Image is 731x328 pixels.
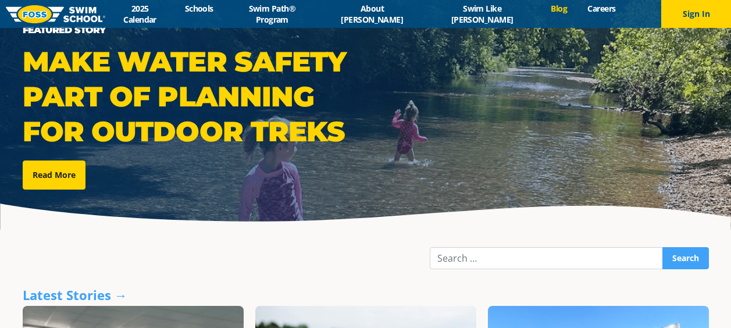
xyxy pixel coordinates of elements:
[23,287,709,303] div: Latest Stories →
[662,247,709,269] input: Search
[320,3,423,25] a: About [PERSON_NAME]
[430,247,663,269] input: Search …
[105,3,174,25] a: 2025 Calendar
[174,3,223,14] a: Schools
[6,5,105,23] img: FOSS Swim School Logo
[423,3,541,25] a: Swim Like [PERSON_NAME]
[23,44,360,149] div: Make Water Safety Part of Planning for Outdoor Treks
[577,3,626,14] a: Careers
[223,3,320,25] a: Swim Path® Program
[541,3,577,14] a: Blog
[23,161,85,190] a: Read More
[23,22,360,38] div: Featured Story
